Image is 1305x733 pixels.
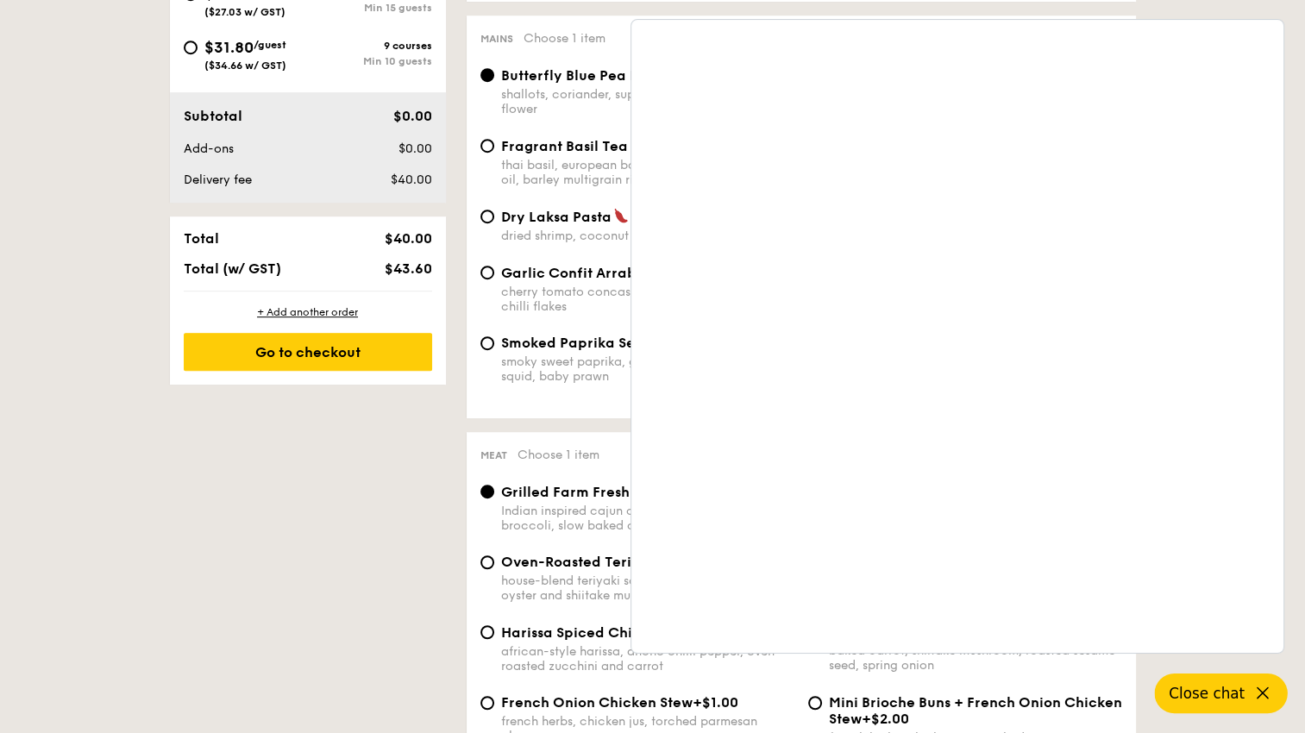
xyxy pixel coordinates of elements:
[1155,673,1288,713] button: Close chat
[501,335,711,351] span: Smoked Paprika Seafood Rice
[480,68,494,82] input: Butterfly Blue Pea Riceshallots, coriander, supergarlicfied oil, blue pea flower
[501,285,794,314] div: cherry tomato concasse, garlic-infused olive oil, chilli flakes
[384,230,431,247] span: $40.00
[501,209,612,225] span: Dry Laksa Pasta
[829,643,1122,673] div: baked carrot, shiitake mushroom, roasted sesame seed, spring onion
[390,172,431,187] span: $40.00
[204,60,286,72] span: ($34.66 w/ GST)
[1169,685,1245,702] span: Close chat
[480,336,494,350] input: Smoked Paprika Seafood Rice+$2.00smoky sweet paprika, green-lipped mussel, flower squid, baby prawn
[501,644,794,673] div: african-style harissa, ancho chilli pepper, oven-roasted zucchini and carrot
[862,711,909,727] span: +$2.00
[184,305,432,319] div: + Add another order
[518,448,599,462] span: Choose 1 item
[501,138,662,154] span: Fragrant Basil Tea Rice
[184,172,252,187] span: Delivery fee
[501,573,794,603] div: house-blend teriyaki sauce, baby bok choy, king oyster and shiitake mushrooms
[184,333,432,371] div: Go to checkout
[184,141,234,156] span: Add-ons
[501,624,666,641] span: Harissa Spiced Chicken
[480,266,494,279] input: Garlic Confit Arrabiatacherry tomato concasse, garlic-infused olive oil, chilli flakes
[254,39,286,51] span: /guest
[829,694,1122,727] span: Mini Brioche Buns + French Onion Chicken Stew
[501,229,794,243] div: dried shrimp, coconut cream, laksa leaf
[480,449,507,461] span: Meat
[501,158,794,187] div: thai basil, european basil, shallot scented sesame oil, barley multigrain rice
[480,33,513,45] span: Mains
[308,55,432,67] div: Min 10 guests
[184,260,281,277] span: Total (w/ GST)
[184,230,219,247] span: Total
[501,504,794,533] div: Indian inspired cajun chicken thigh, charred broccoli, slow baked cherry tomato
[184,108,242,124] span: Subtotal
[524,31,605,46] span: Choose 1 item
[308,2,432,14] div: Min 15 guests
[501,554,723,570] span: Oven-Roasted Teriyaki Chicken
[501,265,665,281] span: Garlic Confit Arrabiata
[480,696,494,710] input: French Onion Chicken Stew+$1.00french herbs, chicken jus, torched parmesan cheese
[392,108,431,124] span: $0.00
[398,141,431,156] span: $0.00
[501,694,693,711] span: French Onion Chicken Stew
[204,6,285,18] span: ($27.03 w/ GST)
[501,67,660,84] span: Butterfly Blue Pea Rice
[480,625,494,639] input: Harissa Spiced Chickenafrican-style harissa, ancho chilli pepper, oven-roasted zucchini and carrot
[204,38,254,57] span: $31.80
[480,555,494,569] input: Oven-Roasted Teriyaki Chickenhouse-blend teriyaki sauce, baby bok choy, king oyster and shiitake ...
[501,87,794,116] div: shallots, coriander, supergarlicfied oil, blue pea flower
[480,139,494,153] input: Fragrant Basil Tea Ricethai basil, european basil, shallot scented sesame oil, barley multigrain ...
[693,694,738,711] span: +$1.00
[308,40,432,52] div: 9 courses
[480,485,494,498] input: Grilled Farm Fresh ChickenIndian inspired cajun chicken thigh, charred broccoli, slow baked cherr...
[184,41,198,54] input: $31.80/guest($34.66 w/ GST)9 coursesMin 10 guests
[384,260,431,277] span: $43.60
[480,210,494,223] input: Dry Laksa Pastadried shrimp, coconut cream, laksa leaf
[501,484,691,500] span: Grilled Farm Fresh Chicken
[501,354,794,384] div: smoky sweet paprika, green-lipped mussel, flower squid, baby prawn
[808,696,822,710] input: Mini Brioche Buns + French Onion Chicken Stew+$2.00french herbs, chicken jus, torched parmesan ch...
[613,208,629,223] img: icon-spicy.37a8142b.svg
